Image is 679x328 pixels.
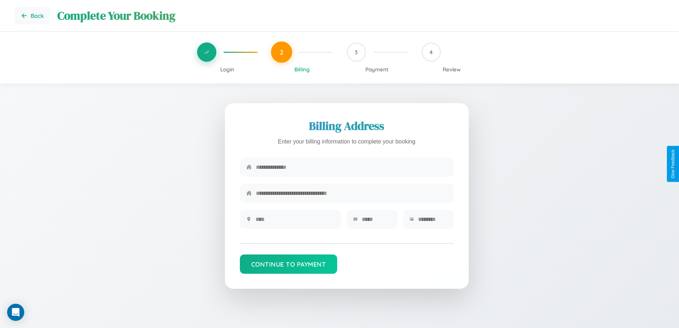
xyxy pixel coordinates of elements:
span: 4 [429,49,433,56]
div: Open Intercom Messenger [7,304,24,321]
span: 3 [355,49,358,56]
div: Give Feedback [670,150,675,178]
button: Go back [14,7,50,24]
p: Enter your billing information to complete your booking [240,137,454,147]
span: Payment [365,66,389,73]
span: Review [443,66,461,73]
span: Login [220,66,234,73]
button: Continue to Payment [240,254,338,274]
h1: Complete Your Booking [57,8,665,24]
span: 2 [280,48,283,56]
h2: Billing Address [240,118,454,134]
span: Billing [294,66,310,73]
